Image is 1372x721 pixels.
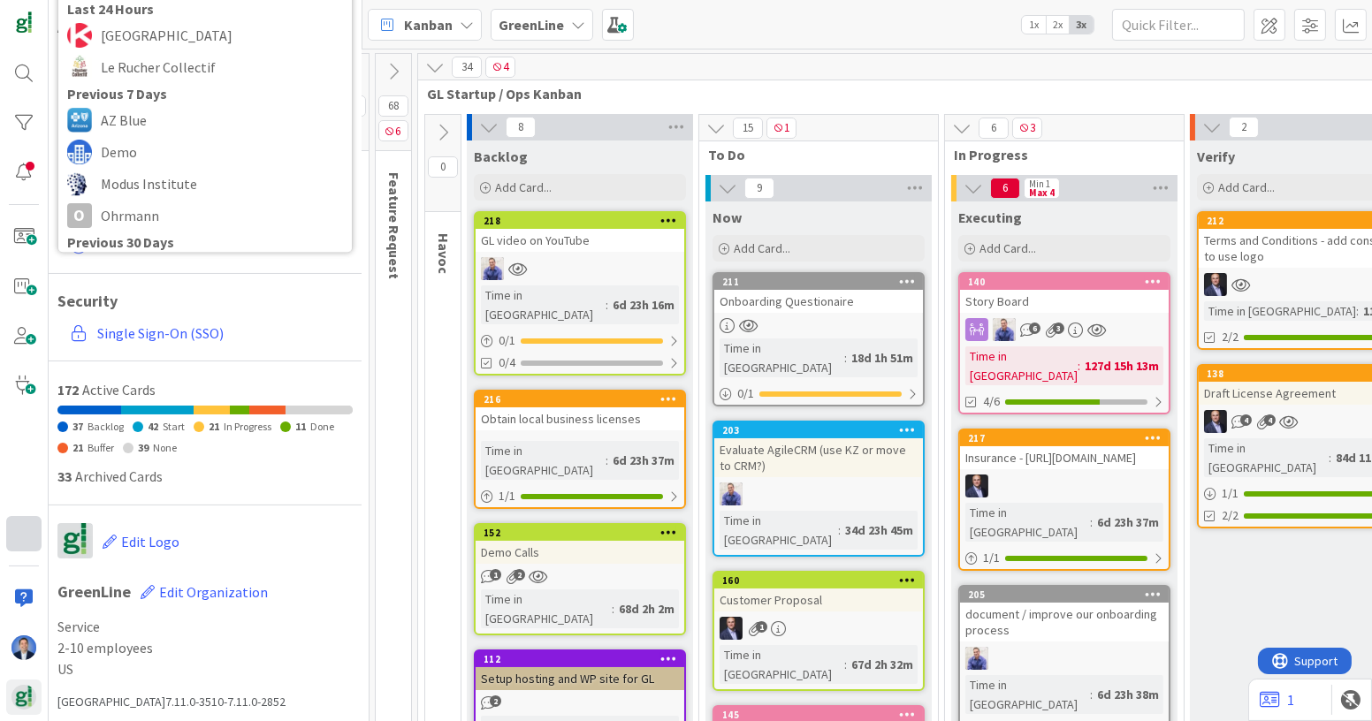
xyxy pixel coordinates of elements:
div: JD [960,474,1169,497]
a: 216Obtain local business licensesTime in [GEOGRAPHIC_DATA]:6d 23h 37m1/1 [474,390,686,509]
div: Time in [GEOGRAPHIC_DATA] [481,441,606,480]
span: In Progress [224,420,271,433]
span: Kanban [404,14,453,35]
div: Story Board [960,290,1169,313]
span: 68 [378,95,408,117]
div: 145 [722,709,923,721]
span: Verify [1197,148,1235,165]
div: Time in [GEOGRAPHIC_DATA] [965,503,1090,542]
span: 2x [1046,16,1070,34]
div: 218 [476,213,684,229]
div: 160 [714,573,923,588]
span: [GEOGRAPHIC_DATA] [101,22,343,49]
span: 42 [148,420,158,433]
span: : [1090,512,1093,532]
div: 112 [484,653,684,665]
div: 203 [714,422,923,438]
span: Now [713,209,742,226]
span: 1x [1022,16,1046,34]
div: Time in [GEOGRAPHIC_DATA] [481,285,606,324]
a: 217Insurance - [URL][DOMAIN_NAME]JDTime in [GEOGRAPHIC_DATA]:6d 23h 37m1/1 [958,429,1170,571]
div: Time in [GEOGRAPHIC_DATA] [1204,438,1329,477]
span: Service [57,616,353,637]
div: JG [960,647,1169,670]
div: Obtain local business licenses [476,407,684,430]
span: 6 [378,120,408,141]
img: Visit kanbanzone.com [11,11,36,36]
div: 68d 2h 2m [614,599,679,619]
div: Max 4 [1029,188,1055,197]
span: Add Card... [495,179,552,195]
img: avatar [11,685,36,710]
img: avatar [67,140,92,164]
span: 1 [490,569,501,581]
span: 4 [1240,414,1252,426]
b: GreenLine [499,16,564,34]
span: Done [310,420,334,433]
div: JG [714,482,923,505]
span: 37 [72,420,83,433]
div: 140 [968,276,1169,288]
a: avatarDemo [58,136,352,168]
span: 1 [766,118,797,139]
span: 2 [514,569,525,581]
div: 0/1 [476,330,684,352]
span: : [844,655,847,674]
span: : [612,599,614,619]
span: 33 [57,467,72,485]
span: 2/2 [1222,506,1239,525]
span: Buffer [88,441,114,454]
div: Insurance - [URL][DOMAIN_NAME] [960,446,1169,469]
img: JD [965,474,988,497]
a: 152Demo CallsTime in [GEOGRAPHIC_DATA]:68d 2h 2m [474,523,686,635]
a: OOhrmann [58,200,352,231]
span: Add Card... [734,240,790,256]
span: 2-10 employees [57,637,353,658]
span: 21 [72,441,83,454]
div: document / improve our onboarding process [960,603,1169,641]
div: 6d 23h 38m [1093,685,1163,704]
img: JG [965,647,988,670]
div: O [67,203,92,228]
div: 67d 2h 32m [847,655,918,674]
div: 160Customer Proposal [714,573,923,611]
img: avatar [67,23,92,48]
img: JD [1204,410,1227,433]
span: None [153,441,177,454]
div: 218GL video on YouTube [476,213,684,252]
a: Single Sign-On (SSO) [62,317,353,349]
span: 1 / 1 [1222,484,1239,503]
div: 152 [484,527,684,539]
input: Quick Filter... [1112,9,1245,41]
div: 6d 23h 37m [608,451,679,470]
div: Time in [GEOGRAPHIC_DATA] [720,511,838,550]
div: 217Insurance - [URL][DOMAIN_NAME] [960,430,1169,469]
span: 2/2 [1222,328,1239,346]
div: Time in [GEOGRAPHIC_DATA] [965,675,1090,714]
span: 0 / 1 [737,384,754,403]
div: 18d 1h 51m [847,348,918,368]
div: Evaluate AgileCRM (use KZ or move to CRM?) [714,438,923,477]
div: 211Onboarding Questionaire [714,274,923,313]
span: To Do [708,146,916,163]
span: 1 [756,621,767,633]
div: Time in [GEOGRAPHIC_DATA] [965,346,1078,385]
span: Support [37,3,80,24]
div: 112Setup hosting and WP site for GL [476,651,684,690]
img: JD [720,617,743,640]
a: 140Story BoardJGTime in [GEOGRAPHIC_DATA]:127d 15h 13m4/6 [958,272,1170,414]
span: Edit Logo [121,533,179,550]
img: JD [1204,273,1227,296]
span: Feature Request [385,172,403,279]
div: 216Obtain local business licenses [476,391,684,430]
div: JG [476,257,684,280]
img: avatar [57,523,93,558]
div: 205document / improve our onboarding process [960,587,1169,641]
div: 6d 23h 16m [608,295,679,315]
div: 34d 23h 45m [841,520,918,540]
div: Time in [GEOGRAPHIC_DATA] [1204,301,1356,321]
a: 160Customer ProposalJDTime in [GEOGRAPHIC_DATA]:67d 2h 32m [713,571,925,691]
div: 160 [722,574,923,587]
span: : [1329,448,1331,467]
span: 0 / 1 [499,331,515,350]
